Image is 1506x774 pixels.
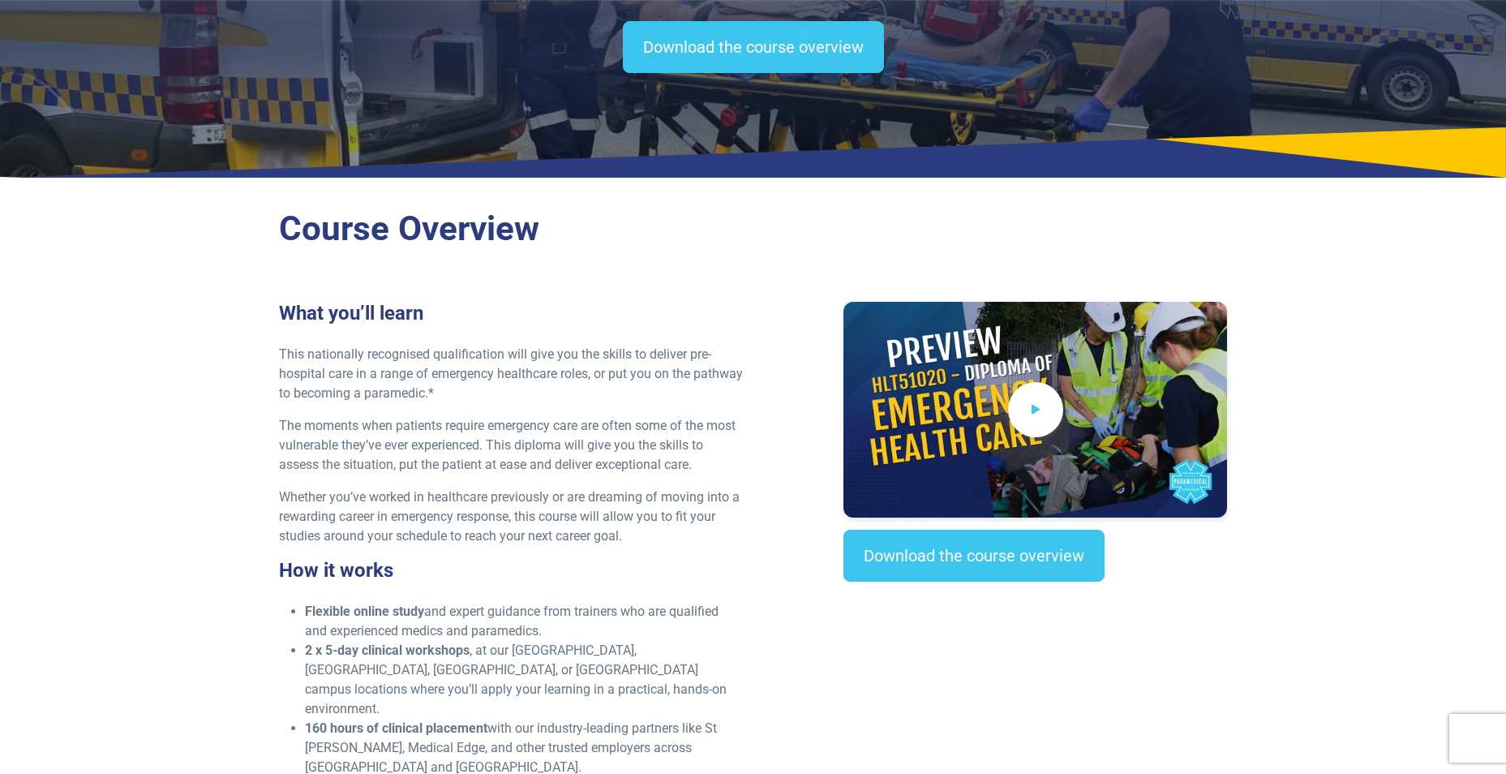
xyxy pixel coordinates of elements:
[305,604,424,619] strong: Flexible online study
[279,302,744,325] h3: What you’ll learn
[843,614,1227,698] iframe: EmbedSocial Universal Widget
[279,488,744,546] p: Whether you’ve worked in healthcare previously or are dreaming of moving into a rewarding career ...
[279,345,744,403] p: This nationally recognised qualification will give you the skills to deliver pre-hospital care in...
[279,209,1228,250] h2: Course Overview
[623,21,884,73] a: Download the course overview
[843,530,1105,582] a: Download the course overview
[305,643,470,658] strong: 2 x 5-day clinical workshops
[279,559,744,583] h3: How it works
[305,602,744,641] li: and expert guidance from trainers who are qualified and experienced medics and paramedics.
[279,416,744,475] p: The moments when patients require emergency care are often some of the most vulnerable they’ve ev...
[305,641,744,719] li: , at our [GEOGRAPHIC_DATA], [GEOGRAPHIC_DATA], [GEOGRAPHIC_DATA], or [GEOGRAPHIC_DATA] campus loc...
[305,720,487,736] strong: 160 hours of clinical placement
